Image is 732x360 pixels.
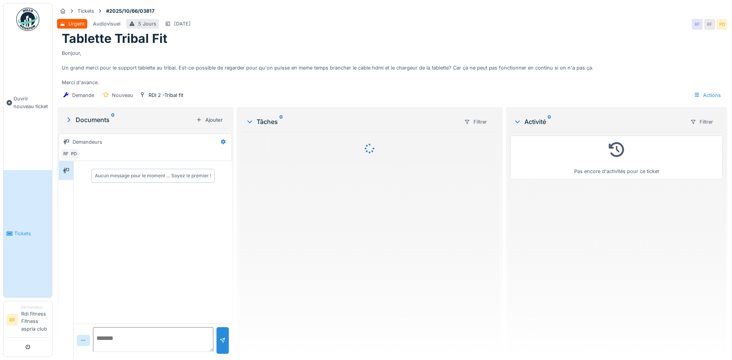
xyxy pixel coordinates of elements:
div: Urgent [68,20,85,27]
a: Tickets [3,170,52,297]
li: RF [7,314,18,326]
div: 5 Jours [138,20,156,27]
div: Nouveau [112,92,133,99]
sup: 0 [111,115,115,124]
div: Documents [65,115,193,124]
span: Ouvrir nouveau ticket [14,95,49,110]
a: RF DemandeurRdi fitness Fitness aspria club [7,304,49,338]
div: Demandeurs [73,138,102,146]
div: RF [61,148,71,159]
div: RF [704,19,715,30]
strong: #2025/10/66/03817 [103,7,157,15]
li: Rdi fitness Fitness aspria club [21,304,49,336]
div: Filtrer [687,116,717,127]
div: Audiovisuel [93,20,120,27]
sup: 0 [279,117,283,126]
div: Tickets [78,7,94,15]
div: Activité [514,117,684,126]
div: Demande [72,92,94,99]
div: RDI 2 -Tribal fit [149,92,183,99]
img: Badge_color-CXgf-gQk.svg [16,8,39,31]
sup: 0 [548,117,551,126]
div: RF [692,19,703,30]
div: PD [717,19,727,30]
div: Pas encore d'activités pour ce ticket [516,139,718,175]
div: Ajouter [193,115,226,125]
div: Actions [690,90,724,101]
a: Ouvrir nouveau ticket [3,35,52,170]
div: Tâches [246,117,458,126]
div: Demandeur [21,304,49,310]
div: Filtrer [461,116,490,127]
span: Tickets [14,230,49,237]
div: [DATE] [174,20,191,27]
div: Aucun message pour le moment … Soyez le premier ! [95,172,211,179]
div: Bonjour, Un grand merci pour le support tablette au tribal. Est-ce-possible de regarder pour qu'o... [62,46,723,87]
h1: Tablette Tribal Fit [62,31,167,46]
div: PD [68,148,79,159]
